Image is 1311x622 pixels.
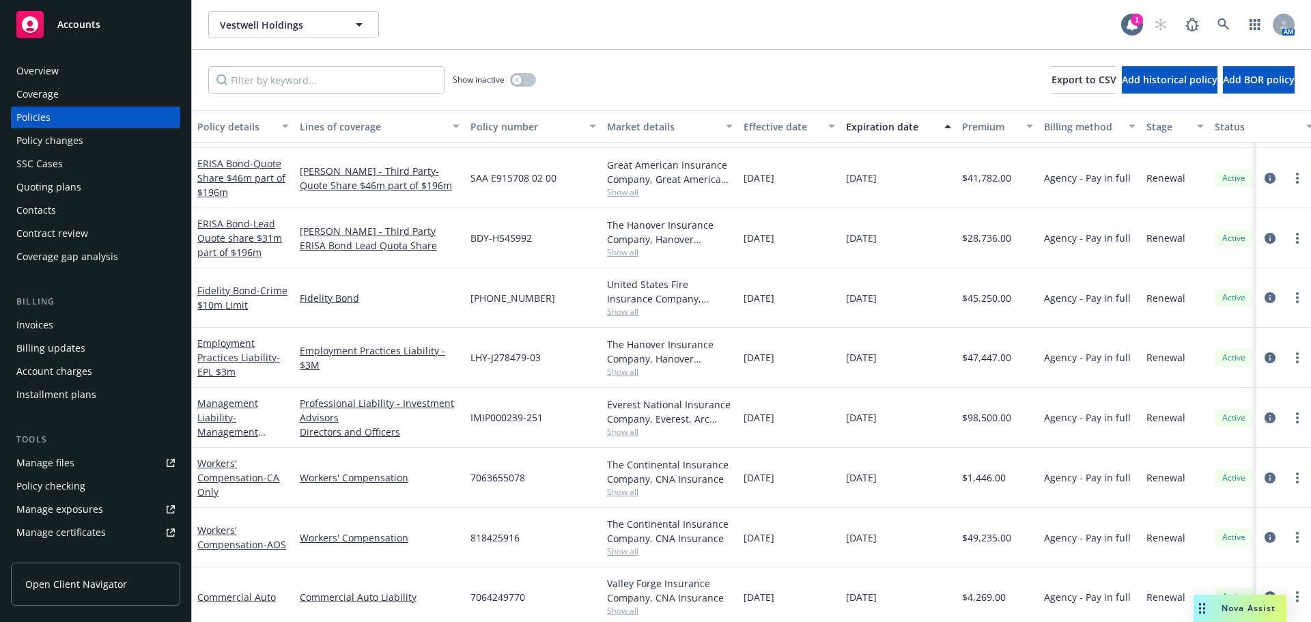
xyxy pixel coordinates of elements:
[11,545,180,567] a: Manage claims
[1220,352,1247,364] span: Active
[607,119,718,134] div: Market details
[1194,595,1211,622] div: Drag to move
[1146,291,1185,305] span: Renewal
[300,590,460,604] a: Commercial Auto Liability
[1146,119,1189,134] div: Stage
[197,119,274,134] div: Policy details
[197,284,287,311] a: Fidelity Bond
[470,410,543,425] span: IMIP000239-251
[1122,73,1217,86] span: Add historical policy
[16,475,85,497] div: Policy checking
[11,522,180,543] a: Manage certificates
[197,411,266,453] span: - Management Liability $5m
[470,350,541,365] span: LHY-J278479-03
[602,110,738,143] button: Market details
[744,410,774,425] span: [DATE]
[744,470,774,485] span: [DATE]
[11,295,180,309] div: Billing
[16,522,106,543] div: Manage certificates
[300,343,460,372] a: Employment Practices Liability - $3M
[11,314,180,336] a: Invoices
[1146,410,1185,425] span: Renewal
[300,224,460,253] a: [PERSON_NAME] - Third Party ERISA Bond Lead Quota Share
[607,486,733,498] span: Show all
[607,306,733,317] span: Show all
[11,452,180,474] a: Manage files
[197,157,285,199] span: - Quote Share $46m part of $196m
[16,153,63,175] div: SSC Cases
[11,83,180,105] a: Coverage
[16,337,85,359] div: Billing updates
[744,590,774,604] span: [DATE]
[1262,410,1278,426] a: circleInformation
[197,217,282,259] span: - Lead Quote share $31m part of $196m
[16,361,92,382] div: Account charges
[1052,73,1116,86] span: Export to CSV
[1220,412,1247,424] span: Active
[16,223,88,244] div: Contract review
[1044,119,1120,134] div: Billing method
[16,384,96,406] div: Installment plans
[11,475,180,497] a: Policy checking
[1194,595,1286,622] button: Nova Assist
[846,291,877,305] span: [DATE]
[744,231,774,245] span: [DATE]
[744,119,820,134] div: Effective date
[208,66,445,94] input: Filter by keyword...
[470,590,525,604] span: 7064249770
[846,119,936,134] div: Expiration date
[11,384,180,406] a: Installment plans
[1262,230,1278,246] a: circleInformation
[607,576,733,605] div: Valley Forge Insurance Company, CNA Insurance
[1146,470,1185,485] span: Renewal
[11,5,180,44] a: Accounts
[470,291,555,305] span: [PHONE_NUMBER]
[1039,110,1141,143] button: Billing method
[846,531,877,545] span: [DATE]
[607,517,733,546] div: The Continental Insurance Company, CNA Insurance
[1179,11,1206,38] a: Report a Bug
[16,314,53,336] div: Invoices
[1220,531,1247,543] span: Active
[744,171,774,185] span: [DATE]
[16,176,81,198] div: Quoting plans
[607,246,733,258] span: Show all
[16,199,56,221] div: Contacts
[300,164,460,193] a: [PERSON_NAME] - Third Party- Quote Share $46m part of $196m
[962,410,1011,425] span: $98,500.00
[1262,170,1278,186] a: circleInformation
[11,199,180,221] a: Contacts
[1241,11,1269,38] a: Switch app
[11,433,180,447] div: Tools
[1262,589,1278,605] a: circleInformation
[607,426,733,438] span: Show all
[16,83,59,105] div: Coverage
[197,397,258,453] a: Management Liability
[300,119,445,134] div: Lines of coverage
[1044,291,1131,305] span: Agency - Pay in full
[465,110,602,143] button: Policy number
[744,291,774,305] span: [DATE]
[1215,119,1298,134] div: Status
[957,110,1039,143] button: Premium
[1289,589,1306,605] a: more
[1289,470,1306,486] a: more
[11,153,180,175] a: SSC Cases
[300,291,460,305] a: Fidelity Bond
[1262,529,1278,546] a: circleInformation
[607,366,733,378] span: Show all
[1044,231,1131,245] span: Agency - Pay in full
[25,577,127,591] span: Open Client Navigator
[11,337,180,359] a: Billing updates
[846,470,877,485] span: [DATE]
[1222,602,1275,614] span: Nova Assist
[197,157,285,199] a: ERISA Bond
[208,11,379,38] button: Vestwell Holdings
[470,231,532,245] span: BDY-H545992
[846,590,877,604] span: [DATE]
[607,158,733,186] div: Great American Insurance Company, Great American Insurance Group, Arc Excess & Surplus, LLC
[1146,171,1185,185] span: Renewal
[16,60,59,82] div: Overview
[197,457,279,498] a: Workers' Compensation
[470,171,556,185] span: SAA E915708 02 00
